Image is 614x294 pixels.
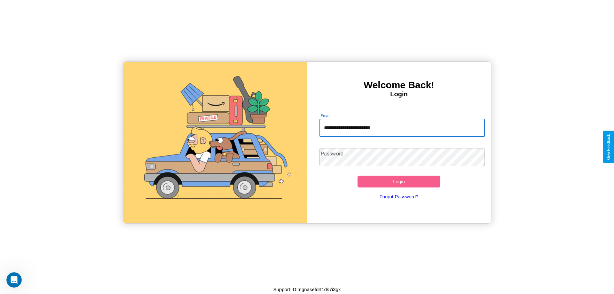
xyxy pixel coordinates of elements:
iframe: Intercom live chat [6,272,22,288]
h3: Welcome Back! [307,80,491,91]
label: Email [321,113,331,118]
h4: Login [307,91,491,98]
img: gif [123,62,307,223]
div: Give Feedback [606,134,611,160]
button: Login [358,176,440,187]
p: Support ID: mgnasefdrt1ds7i3gx [273,285,341,294]
a: Forgot Password? [316,187,482,206]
